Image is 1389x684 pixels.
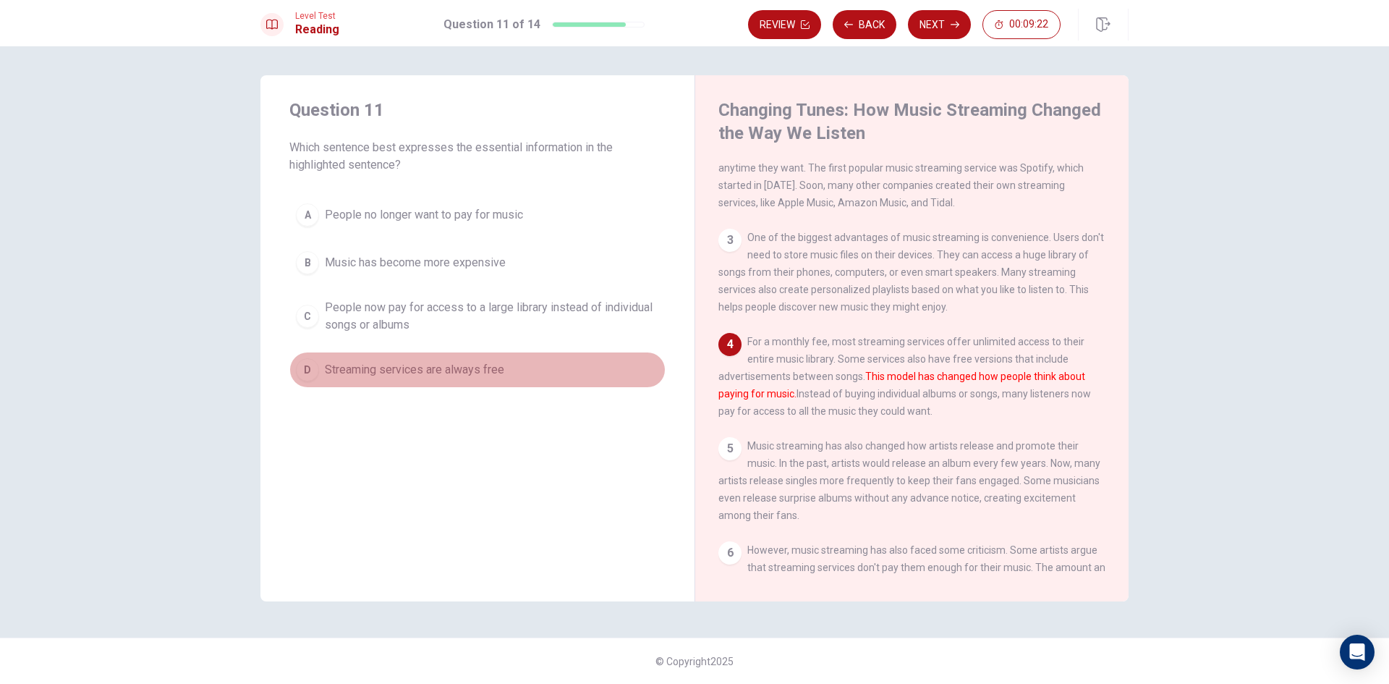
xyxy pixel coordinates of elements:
[908,10,971,39] button: Next
[833,10,896,39] button: Back
[718,437,742,460] div: 5
[718,127,1084,208] span: Music streaming services let people listen to millions of songs over the internet. Instead of own...
[718,371,1085,400] font: This model has changed how people think about paying for music.
[1340,635,1375,670] div: Open Intercom Messenger
[296,203,319,227] div: A
[295,21,339,38] h1: Reading
[718,98,1102,145] h4: Changing Tunes: How Music Streaming Changed the Way We Listen
[718,232,1104,313] span: One of the biggest advantages of music streaming is convenience. Users don't need to store music ...
[718,440,1100,521] span: Music streaming has also changed how artists release and promote their music. In the past, artist...
[289,139,666,174] span: Which sentence best expresses the essential information in the highlighted sentence?
[718,229,742,252] div: 3
[443,16,540,33] h1: Question 11 of 14
[718,336,1091,417] span: For a monthly fee, most streaming services offer unlimited access to their entire music library. ...
[296,305,319,328] div: C
[325,361,504,379] span: Streaming services are always free
[289,197,666,233] button: APeople no longer want to pay for music
[718,541,742,565] div: 6
[289,245,666,281] button: BMusic has become more expensive
[295,11,339,21] span: Level Test
[289,292,666,340] button: CPeople now pay for access to a large library instead of individual songs or albums
[718,544,1105,625] span: However, music streaming has also faced some criticism. Some artists argue that streaming service...
[325,299,659,334] span: People now pay for access to a large library instead of individual songs or albums
[748,10,821,39] button: Review
[718,333,742,356] div: 4
[296,251,319,274] div: B
[325,206,523,224] span: People no longer want to pay for music
[325,254,506,271] span: Music has become more expensive
[289,352,666,388] button: DStreaming services are always free
[655,656,734,667] span: © Copyright 2025
[982,10,1061,39] button: 00:09:22
[1009,19,1048,30] span: 00:09:22
[289,98,666,122] h4: Question 11
[296,358,319,381] div: D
